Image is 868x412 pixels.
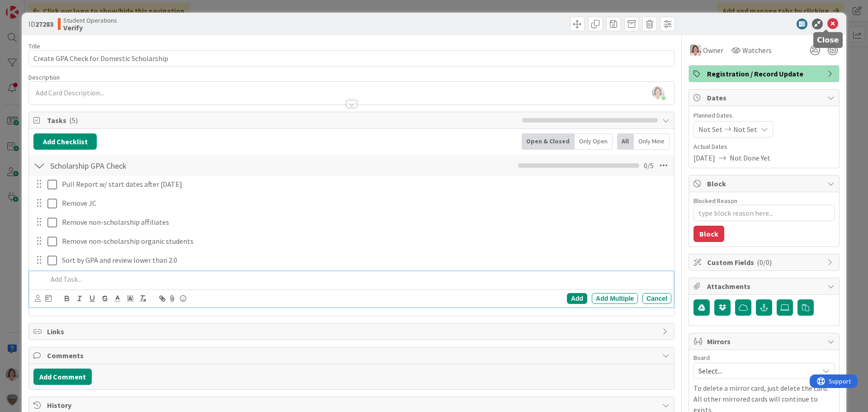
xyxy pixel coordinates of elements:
b: 27283 [35,19,53,28]
div: Cancel [642,293,671,304]
div: Add Multiple [592,293,638,304]
span: Dates [707,92,823,103]
span: Select... [698,365,814,377]
span: Links [47,326,658,337]
button: Block [693,226,724,242]
span: Not Set [698,124,722,135]
div: Add [567,293,587,304]
span: 0 / 5 [644,160,654,171]
button: Add Comment [33,369,92,385]
label: Title [28,42,40,50]
span: Not Set [733,124,757,135]
div: Only Open [575,133,613,150]
b: Verify [63,24,117,31]
span: Tasks [47,115,518,126]
img: 8Zp9bjJ6wS5x4nzU9KWNNxjkzf4c3Efw.jpg [652,86,665,99]
span: [DATE] [693,152,715,163]
span: ID [28,19,53,29]
span: Comments [47,350,658,361]
span: Student Operations [63,17,117,24]
div: Only Mine [634,133,670,150]
span: Custom Fields [707,257,823,268]
p: Sort by GPA and review lower than 2.0 [62,255,668,265]
h5: Close [817,36,839,44]
span: Registration / Record Update [707,68,823,79]
span: ( 0/0 ) [757,258,772,267]
p: Remove JC [62,198,668,208]
button: Add Checklist [33,133,97,150]
span: Watchers [742,45,772,56]
span: Attachments [707,281,823,292]
input: Add Checklist... [47,157,250,174]
span: Not Done Yet [730,152,770,163]
div: Open & Closed [522,133,575,150]
span: Description [28,73,60,81]
img: EW [690,45,701,56]
span: Board [693,355,710,361]
input: type card name here... [28,50,675,66]
span: ( 5 ) [69,116,78,125]
p: Pull Report w/ start dates after [DATE] [62,179,668,189]
span: History [47,400,658,411]
span: Block [707,178,823,189]
p: Remove non-scholarship organic students [62,236,668,246]
p: Remove non-scholarship affiliates [62,217,668,227]
div: All [617,133,634,150]
label: Blocked Reason [693,197,737,205]
span: Support [19,1,41,12]
span: Actual Dates [693,142,835,152]
span: Mirrors [707,336,823,347]
span: Owner [703,45,723,56]
span: Planned Dates [693,111,835,120]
